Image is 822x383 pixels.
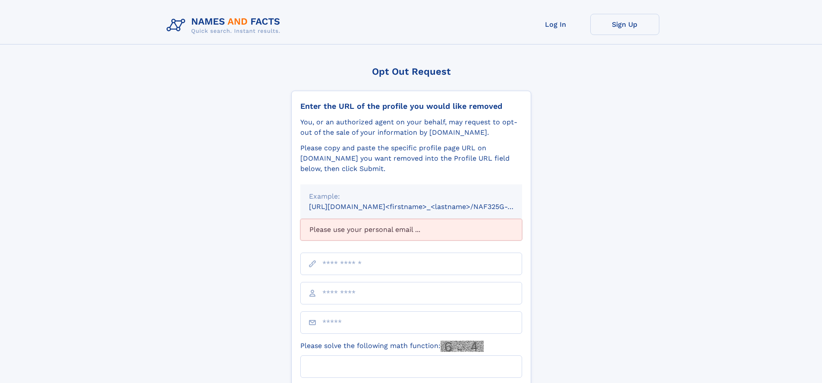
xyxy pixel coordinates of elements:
div: Please use your personal email ... [300,219,522,241]
div: You, or an authorized agent on your behalf, may request to opt-out of the sale of your informatio... [300,117,522,138]
small: [URL][DOMAIN_NAME]<firstname>_<lastname>/NAF325G-xxxxxxxx [309,203,539,211]
a: Log In [521,14,590,35]
label: Please solve the following math function: [300,341,484,352]
div: Enter the URL of the profile you would like removed [300,101,522,111]
div: Opt Out Request [291,66,531,77]
div: Please copy and paste the specific profile page URL on [DOMAIN_NAME] you want removed into the Pr... [300,143,522,174]
a: Sign Up [590,14,659,35]
img: Logo Names and Facts [163,14,287,37]
div: Example: [309,191,513,202]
